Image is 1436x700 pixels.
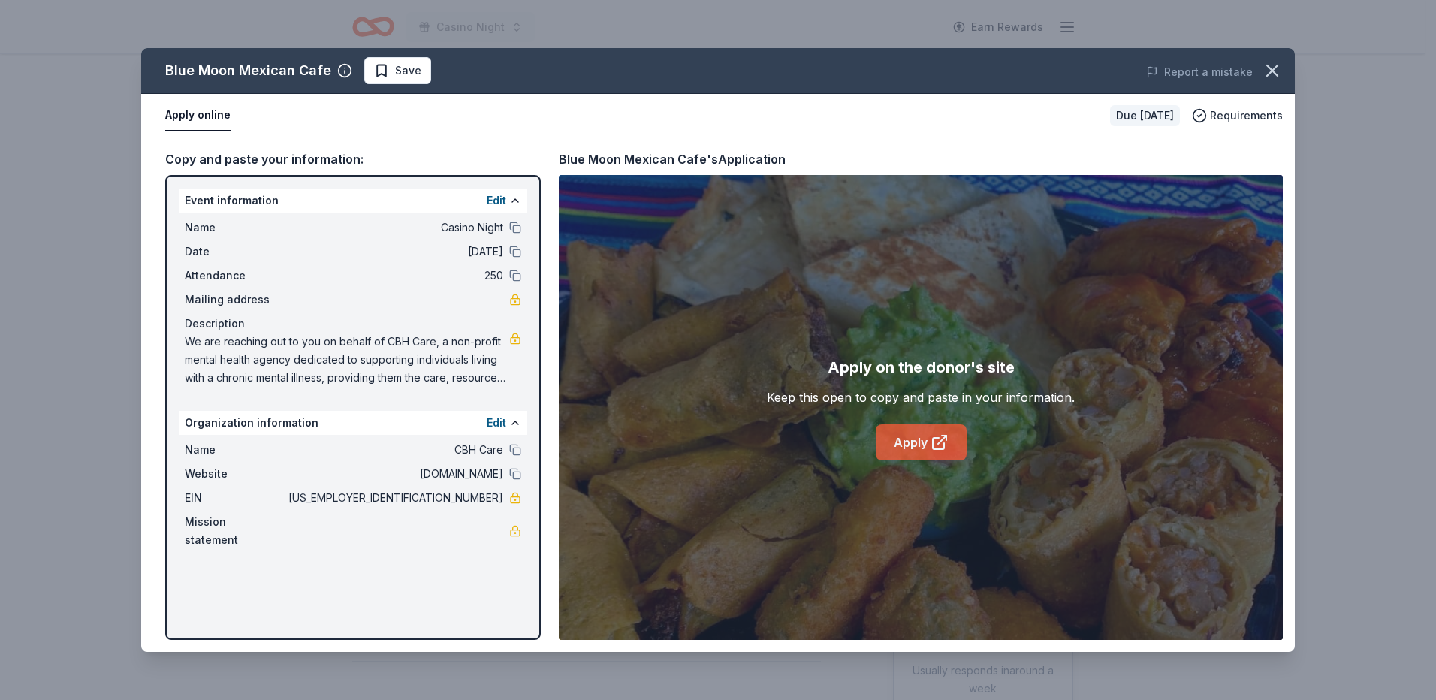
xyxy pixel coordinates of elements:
div: Apply on the donor's site [828,355,1015,379]
span: Website [185,465,285,483]
span: Mission statement [185,513,285,549]
div: Event information [179,189,527,213]
div: Copy and paste your information: [165,149,541,169]
span: 250 [285,267,503,285]
span: EIN [185,489,285,507]
span: Save [395,62,421,80]
span: Name [185,219,285,237]
button: Edit [487,192,506,210]
div: Keep this open to copy and paste in your information. [767,388,1075,406]
div: Blue Moon Mexican Cafe's Application [559,149,786,169]
span: Mailing address [185,291,285,309]
span: [DOMAIN_NAME] [285,465,503,483]
span: We are reaching out to you on behalf of CBH Care, a non-profit mental health agency dedicated to ... [185,333,509,387]
span: CBH Care [285,441,503,459]
div: Organization information [179,411,527,435]
button: Save [364,57,431,84]
span: [US_EMPLOYER_IDENTIFICATION_NUMBER] [285,489,503,507]
button: Edit [487,414,506,432]
a: Apply [876,424,967,460]
span: Requirements [1210,107,1283,125]
span: [DATE] [285,243,503,261]
span: Date [185,243,285,261]
div: Blue Moon Mexican Cafe [165,59,331,83]
span: Name [185,441,285,459]
div: Due [DATE] [1110,105,1180,126]
button: Report a mistake [1146,63,1253,81]
span: Attendance [185,267,285,285]
span: Casino Night [285,219,503,237]
button: Requirements [1192,107,1283,125]
button: Apply online [165,100,231,131]
div: Description [185,315,521,333]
